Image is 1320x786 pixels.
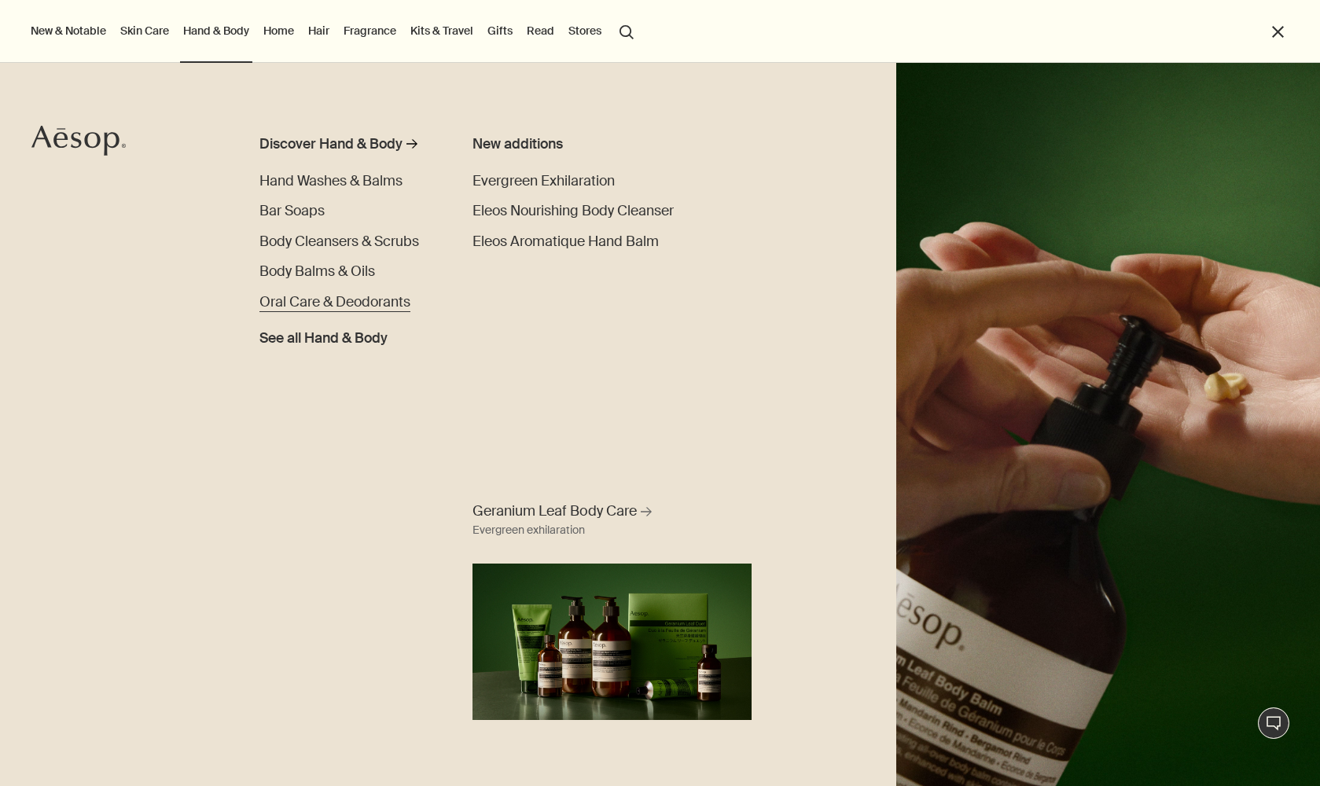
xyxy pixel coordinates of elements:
a: Oral Care & Deodorants [259,292,410,313]
a: Gifts [484,20,516,41]
a: Body Balms & Oils [259,261,375,282]
a: Read [524,20,557,41]
a: Evergreen Exhilaration [472,171,615,192]
span: See all Hand & Body [259,328,388,349]
a: Eleos Aromatique Hand Balm [472,231,659,252]
div: Evergreen exhilaration [472,521,585,540]
a: Discover Hand & Body [259,134,433,161]
span: Body Balms & Oils [259,263,375,280]
a: Hand & Body [180,20,252,41]
span: Eleos Aromatique Hand Balm [472,233,659,250]
a: Hair [305,20,333,41]
div: Discover Hand & Body [259,134,403,155]
a: Skin Care [117,20,172,41]
a: Aesop [28,121,130,164]
span: Oral Care & Deodorants [259,293,410,310]
a: Kits & Travel [407,20,476,41]
span: Bar Soaps [259,202,325,219]
span: Body Cleansers & Scrubs [259,233,419,250]
a: Body Cleansers & Scrubs [259,231,419,252]
span: Hand Washes & Balms [259,172,403,189]
a: Eleos Nourishing Body Cleanser [472,200,674,222]
a: Geranium Leaf Body Care Evergreen exhilarationFull range of Geranium Leaf products displaying aga... [469,498,755,720]
svg: Aesop [31,125,126,156]
img: A hand holding the pump dispensing Geranium Leaf Body Balm on to hand. [896,63,1320,786]
a: Hand Washes & Balms [259,171,403,192]
button: Live Assistance [1258,707,1289,739]
button: Close the Menu [1269,23,1287,41]
a: Fragrance [340,20,399,41]
div: New additions [472,134,684,155]
span: Eleos Nourishing Body Cleanser [472,202,674,219]
button: Open search [612,16,641,46]
a: Home [260,20,297,41]
button: Stores [565,20,605,41]
button: New & Notable [28,20,109,41]
a: Bar Soaps [259,200,325,222]
span: Evergreen Exhilaration [472,172,615,189]
a: See all Hand & Body [259,321,388,349]
span: Geranium Leaf Body Care [472,501,637,521]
